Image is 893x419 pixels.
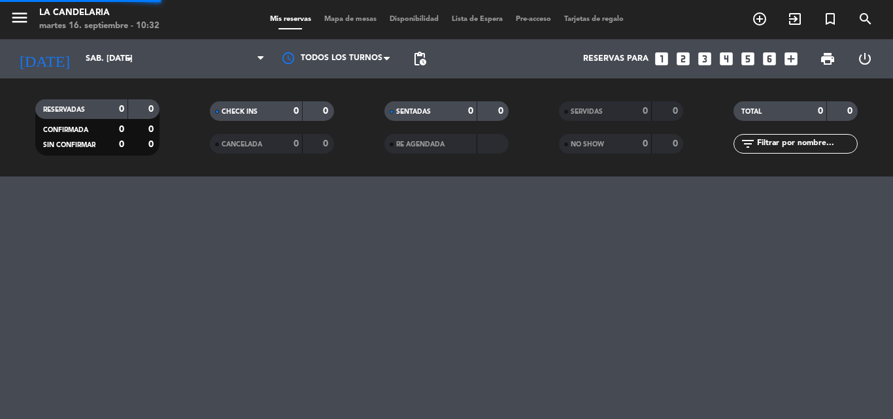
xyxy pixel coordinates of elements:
span: CONFIRMADA [43,127,88,133]
span: Reservas para [583,54,649,63]
i: looks_5 [739,50,756,67]
strong: 0 [498,107,506,116]
div: martes 16. septiembre - 10:32 [39,20,160,33]
span: Pre-acceso [509,16,558,23]
strong: 0 [148,125,156,134]
i: looks_two [675,50,692,67]
strong: 0 [818,107,823,116]
span: TOTAL [741,109,762,115]
strong: 0 [148,105,156,114]
strong: 0 [323,107,331,116]
strong: 0 [148,140,156,149]
span: Disponibilidad [383,16,445,23]
strong: 0 [119,140,124,149]
i: power_settings_new [857,51,873,67]
strong: 0 [643,139,648,148]
strong: 0 [119,125,124,134]
span: SENTADAS [396,109,431,115]
span: RE AGENDADA [396,141,445,148]
i: [DATE] [10,44,79,73]
i: arrow_drop_down [122,51,137,67]
strong: 0 [323,139,331,148]
strong: 0 [119,105,124,114]
strong: 0 [294,107,299,116]
span: CHECK INS [222,109,258,115]
strong: 0 [468,107,473,116]
i: looks_6 [761,50,778,67]
i: looks_3 [696,50,713,67]
span: Tarjetas de regalo [558,16,630,23]
span: SERVIDAS [571,109,603,115]
i: looks_one [653,50,670,67]
i: filter_list [740,136,756,152]
strong: 0 [643,107,648,116]
strong: 0 [294,139,299,148]
i: turned_in_not [822,11,838,27]
div: LA CANDELARIA [39,7,160,20]
span: NO SHOW [571,141,604,148]
span: Mapa de mesas [318,16,383,23]
button: menu [10,8,29,32]
span: SIN CONFIRMAR [43,142,95,148]
i: search [858,11,873,27]
input: Filtrar por nombre... [756,137,857,151]
div: LOG OUT [846,39,883,78]
span: Lista de Espera [445,16,509,23]
i: add_circle_outline [752,11,767,27]
strong: 0 [847,107,855,116]
span: print [820,51,835,67]
i: exit_to_app [787,11,803,27]
i: looks_4 [718,50,735,67]
span: CANCELADA [222,141,262,148]
strong: 0 [673,107,681,116]
span: pending_actions [412,51,428,67]
strong: 0 [673,139,681,148]
i: menu [10,8,29,27]
span: Mis reservas [263,16,318,23]
i: add_box [783,50,800,67]
span: RESERVADAS [43,107,85,113]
